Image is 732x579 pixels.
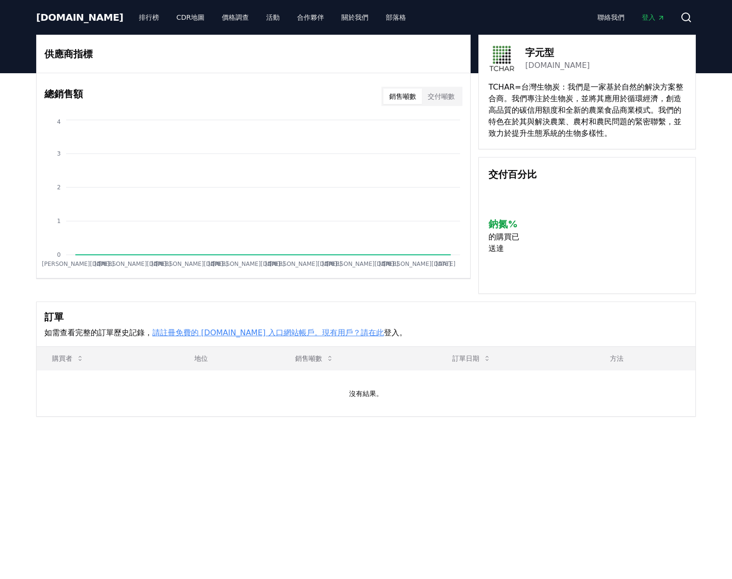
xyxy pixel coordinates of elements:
[322,261,342,267] tspan: [DATE]
[508,218,518,230] font: %
[384,328,399,337] font: 登入
[265,261,285,267] tspan: [DATE]
[44,88,83,100] font: 總銷售額
[383,261,451,267] tspan: [PERSON_NAME][DATE]
[213,261,280,267] tspan: [PERSON_NAME][DATE]
[590,9,673,26] nav: 主要的
[57,118,61,125] tspan: 4
[349,390,383,397] font: 沒有結果。
[488,45,515,72] img: TCHAR 標誌
[445,349,499,368] button: 訂單日期
[266,13,280,21] font: 活動
[590,9,632,26] a: 聯絡我們
[341,13,368,21] font: 關於我們
[379,261,399,267] tspan: [DATE]
[436,261,456,267] tspan: [DATE]
[525,61,590,70] font: [DOMAIN_NAME]
[488,232,519,253] font: 的購買已送達
[44,349,92,368] button: 購買者
[44,48,93,60] font: 供應商指標
[57,150,61,157] tspan: 3
[152,328,368,337] a: 請註冊免費的 [DOMAIN_NAME] 入口網站帳戶。現有用戶？請
[525,47,554,58] font: 字元型
[214,9,257,26] a: 價格調查
[326,261,394,267] tspan: [PERSON_NAME][DATE]
[389,92,416,100] font: 銷售噸數
[610,355,624,362] font: 方法
[52,355,72,362] font: 購買者
[42,261,109,267] tspan: [PERSON_NAME][DATE]
[156,261,223,267] tspan: [PERSON_NAME][DATE]
[169,9,212,26] a: CDR地圖
[488,169,537,180] font: 交付百分比
[36,12,123,23] font: [DOMAIN_NAME]
[57,184,61,191] tspan: 2
[99,261,166,267] tspan: [PERSON_NAME][DATE]
[208,261,228,267] tspan: [DATE]
[194,355,208,362] font: 地位
[334,9,376,26] a: 關於我們
[368,328,384,337] a: 在此
[131,9,167,26] a: 排行榜
[428,92,455,100] font: 交付噸數
[139,13,159,21] font: 排行榜
[57,218,61,224] tspan: 1
[36,11,123,24] a: [DOMAIN_NAME]
[270,261,337,267] tspan: [PERSON_NAME][DATE]
[295,355,322,362] font: 銷售噸數
[378,9,414,26] a: 部落格
[597,13,624,21] font: 聯絡我們
[488,218,508,230] font: 鈉氮
[151,261,171,267] tspan: [DATE]
[95,261,114,267] tspan: [DATE]
[258,9,287,26] a: 活動
[131,9,414,26] nav: 主要的
[488,82,683,138] font: TCHAR=台灣生物炭：我們是一家基於自然的解決方案整合商。我們專注於生物炭，並將其應用於循環經濟，創造高品質的碳信用額度和全新的農業食品商業模式。我們的特色在於其與解決農業、農村和農民問題的緊...
[634,9,673,26] a: 登入
[525,60,590,71] a: [DOMAIN_NAME]
[44,328,152,337] font: 如需查看完整的訂單歷史記錄，
[44,311,64,323] font: 訂單
[642,13,655,21] font: 登入
[57,251,61,258] tspan: 0
[399,328,407,337] font: 。
[176,13,204,21] font: CDR地圖
[222,13,249,21] font: 價格調查
[386,13,406,21] font: 部落格
[289,9,332,26] a: 合作夥伴
[287,349,341,368] button: 銷售噸數
[297,13,324,21] font: 合作夥伴
[452,355,479,362] font: 訂單日期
